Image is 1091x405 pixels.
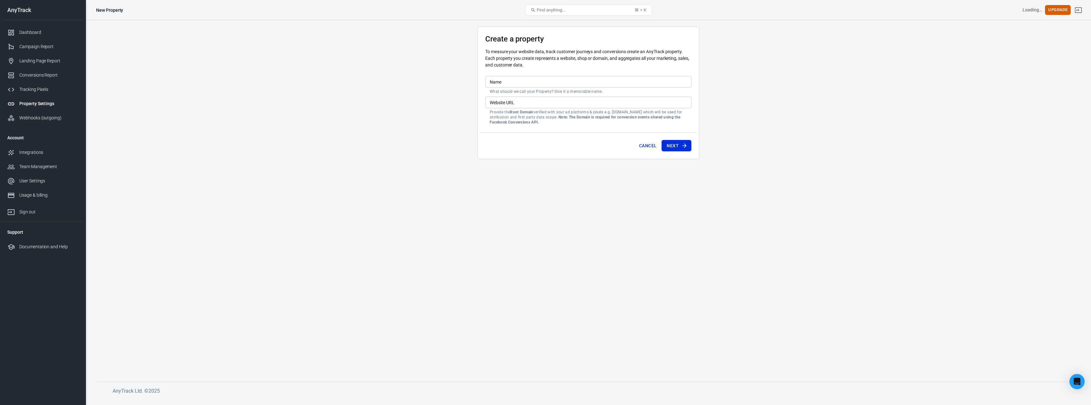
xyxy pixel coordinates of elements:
div: New Property [96,7,123,13]
span: Find anything... [537,8,566,12]
h3: Create a property [485,35,691,43]
a: Landing Page Report [2,54,83,68]
a: Tracking Pixels [2,82,83,97]
li: Account [2,130,83,145]
div: Sign out [19,209,78,215]
a: Campaign Report [2,40,83,54]
a: Property Settings [2,97,83,111]
div: Account id: <> [1022,7,1043,13]
a: Dashboard [2,25,83,40]
button: Upgrade [1045,5,1071,15]
div: Dashboard [19,29,78,36]
a: Team Management [2,160,83,174]
div: Team Management [19,163,78,170]
div: Webhooks (outgoing) [19,115,78,121]
button: Find anything...⌘ + K [525,5,652,16]
button: Cancel [637,140,659,152]
div: Integrations [19,149,78,156]
div: Landing Page Report [19,58,78,64]
div: AnyTrack [2,7,83,13]
div: Property Settings [19,100,78,107]
div: Conversions Report [19,72,78,79]
h6: AnyTrack Ltd. © 2025 [113,387,588,395]
div: Open Intercom Messenger [1069,374,1085,389]
div: ⌘ + K [635,8,646,12]
p: To measure your website data, track customer journeys and conversions create an AnyTrack property... [485,48,691,68]
a: Usage & billing [2,188,83,202]
a: Integrations [2,145,83,160]
strong: Root Domain [510,110,533,114]
input: example.com [485,97,691,108]
a: Webhooks (outgoing) [2,111,83,125]
div: Usage & billing [19,192,78,199]
div: Documentation and Help [19,244,78,250]
a: Sign out [2,202,83,219]
a: Sign out [1071,3,1086,18]
div: Tracking Pixels [19,86,78,93]
a: User Settings [2,174,83,188]
li: Support [2,225,83,240]
p: What should we call your Property? Give it a memorable name. [490,89,687,94]
div: User Settings [19,178,78,184]
strong: Note: The Domain is required for conversion events shared using the Facebook Conversions API. [490,115,680,124]
p: Provide the verified with your ad platforms & pixels e.g. [DOMAIN_NAME] which will be used for at... [490,110,687,125]
button: Next [662,140,691,152]
input: Your Website Name [485,76,691,88]
div: Campaign Report [19,43,78,50]
a: Conversions Report [2,68,83,82]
